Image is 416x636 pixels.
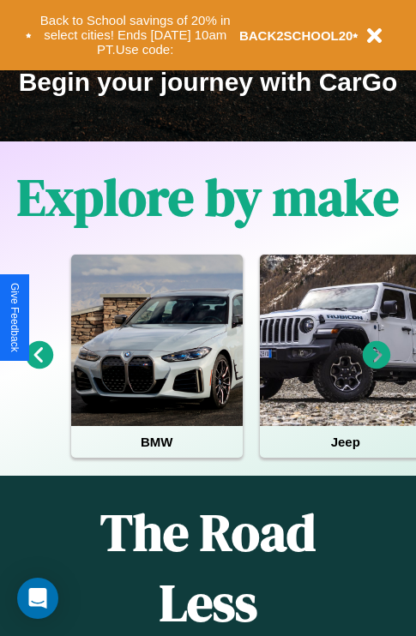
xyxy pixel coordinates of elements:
div: Open Intercom Messenger [17,578,58,619]
b: BACK2SCHOOL20 [239,28,353,43]
button: Back to School savings of 20% in select cities! Ends [DATE] 10am PT.Use code: [32,9,239,62]
h4: BMW [71,426,243,458]
h1: Explore by make [17,162,399,232]
div: Give Feedback [9,283,21,352]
